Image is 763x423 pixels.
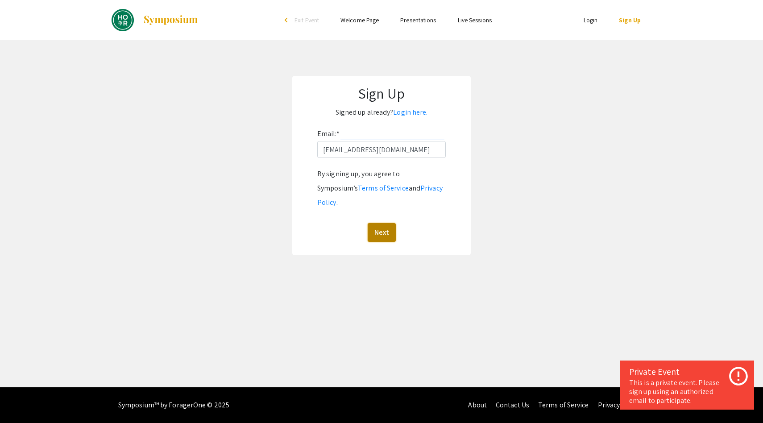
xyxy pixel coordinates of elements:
a: Welcome Page [340,16,379,24]
label: Email: [317,127,340,141]
img: DREAMS Spring 2025 [112,9,134,31]
img: Symposium by ForagerOne [143,15,199,25]
p: Signed up already? [301,105,462,120]
a: About [468,400,487,410]
div: This is a private event. Please sign up using an authorized email to participate. [629,378,745,405]
iframe: Chat [7,383,38,416]
a: Privacy Policy [598,400,640,410]
a: Privacy Policy [317,183,443,207]
div: By signing up, you agree to Symposium’s and . [317,167,446,210]
span: Exit Event [294,16,319,24]
a: Terms of Service [358,183,409,193]
button: Next [368,223,396,242]
a: Login here. [393,108,427,117]
a: Live Sessions [458,16,492,24]
a: Presentations [400,16,436,24]
a: Login [584,16,598,24]
div: arrow_back_ios [285,17,290,23]
h1: Sign Up [301,85,462,102]
a: DREAMS Spring 2025 [112,9,199,31]
a: Contact Us [496,400,529,410]
a: Terms of Service [538,400,589,410]
div: Symposium™ by ForagerOne © 2025 [118,387,229,423]
div: Private Event [629,365,745,378]
a: Sign Up [619,16,641,24]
